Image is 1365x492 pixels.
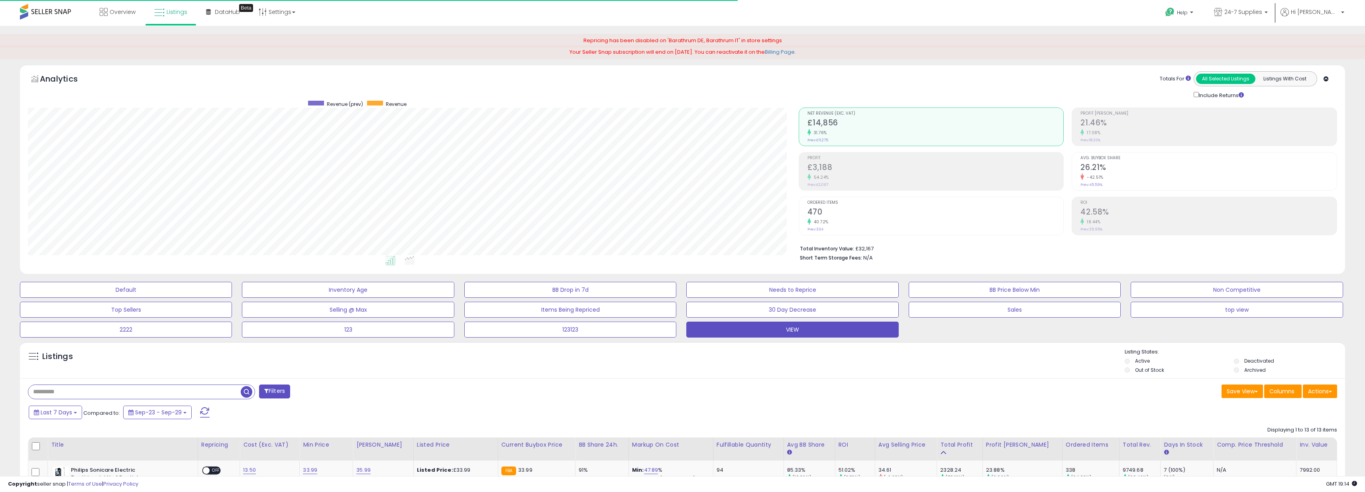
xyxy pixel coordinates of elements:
[940,441,979,449] div: Total Profit
[20,282,232,298] button: Default
[986,441,1059,449] div: Profit [PERSON_NAME]
[1291,8,1339,16] span: Hi [PERSON_NAME]
[327,101,363,107] span: Revenue (prev)
[53,467,69,482] img: 41eenhXcxXL._SL40_.jpg
[1217,467,1290,474] div: N/A
[807,227,823,232] small: Prev: 334
[1080,163,1337,174] h2: 26.21%
[68,480,102,488] a: Terms of Use
[8,480,37,488] strong: Copyright
[807,201,1064,205] span: Ordered Items
[417,441,495,449] div: Listed Price
[570,48,796,56] span: Your Seller Snap subscription will end on [DATE]. You can reactivate it on the .
[1135,357,1150,364] label: Active
[1080,227,1102,232] small: Prev: 35.95%
[632,467,707,481] div: %
[83,409,120,417] span: Compared to:
[717,441,780,449] div: Fulfillable Quantity
[1217,441,1293,449] div: Comp. Price Threshold
[1080,156,1337,160] span: Avg. Buybox Share
[909,282,1121,298] button: BB Price Below Min
[909,302,1121,318] button: Sales
[1281,8,1344,26] a: Hi [PERSON_NAME]
[686,302,898,318] button: 30 Day Decrease
[242,322,454,338] button: 123
[242,282,454,298] button: Inventory Age
[811,130,827,136] small: 31.76%
[583,37,782,44] span: Repricing has been disabled on 'Barathrum DE, Barathrum IT' in store settings
[417,467,492,474] div: £33.99
[215,8,240,16] span: DataHub
[644,466,658,474] a: 47.89
[1066,441,1116,449] div: Ordered Items
[464,282,676,298] button: BB Drop in 7d
[356,466,371,474] a: 35.99
[123,406,192,419] button: Sep-23 - Sep-29
[811,174,829,180] small: 54.24%
[40,73,93,86] h5: Analytics
[1269,387,1294,395] span: Columns
[800,254,862,261] b: Short Term Storage Fees:
[686,282,898,298] button: Needs to Reprice
[807,163,1064,174] h2: £3,188
[1160,75,1191,83] div: Totals For
[1123,441,1157,449] div: Total Rev.
[1264,385,1302,398] button: Columns
[20,322,232,338] button: 2222
[201,441,236,449] div: Repricing
[807,138,828,143] small: Prev: £11,275
[239,4,253,12] div: Tooltip anchor
[110,8,136,16] span: Overview
[1267,426,1337,434] div: Displaying 1 to 13 of 13 items
[686,322,898,338] button: VIEW
[878,441,934,449] div: Avg Selling Price
[1159,1,1201,26] a: Help
[501,467,516,475] small: FBA
[1080,201,1337,205] span: ROI
[1177,9,1188,16] span: Help
[417,466,453,474] b: Listed Price:
[41,408,72,416] span: Last 7 Days
[386,101,407,107] span: Revenue
[356,441,410,449] div: [PERSON_NAME]
[1164,449,1169,456] small: Days In Stock.
[167,8,187,16] span: Listings
[811,219,829,225] small: 40.72%
[1066,467,1119,474] div: 338
[787,449,792,456] small: Avg BB Share.
[787,441,832,449] div: Avg BB Share
[20,302,232,318] button: Top Sellers
[800,245,854,252] b: Total Inventory Value:
[1123,467,1161,474] div: 9749.68
[807,111,1064,116] span: Net Revenue (Exc. VAT)
[787,467,835,474] div: 85.33%
[1188,90,1253,100] div: Include Returns
[42,351,73,362] h5: Listings
[1224,8,1262,16] span: 24-7 Supplies
[243,466,256,474] a: 13.50
[628,437,713,461] th: The percentage added to the cost of goods (COGS) that forms the calculator for Min & Max prices.
[1080,182,1102,187] small: Prev: 45.59%
[940,467,982,474] div: 2328.24
[303,466,317,474] a: 33.99
[242,302,454,318] button: Selling @ Max
[464,322,676,338] button: 123123
[1244,357,1274,364] label: Deactivated
[1326,480,1357,488] span: 2025-10-8 19:14 GMT
[1080,118,1337,129] h2: 21.46%
[579,441,625,449] div: BB Share 24h.
[986,467,1062,474] div: 23.88%
[807,182,828,187] small: Prev: £2,067
[800,243,1331,253] li: £32,167
[1080,111,1337,116] span: Profit [PERSON_NAME]
[1196,74,1255,84] button: All Selected Listings
[1222,385,1263,398] button: Save View
[1080,207,1337,218] h2: 42.58%
[632,466,644,474] b: Min:
[1084,219,1100,225] small: 18.44%
[1164,441,1210,449] div: Days In Stock
[765,48,795,56] a: Billing Page
[243,441,296,449] div: Cost (Exc. VAT)
[29,406,82,419] button: Last 7 Days
[579,467,623,474] div: 91%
